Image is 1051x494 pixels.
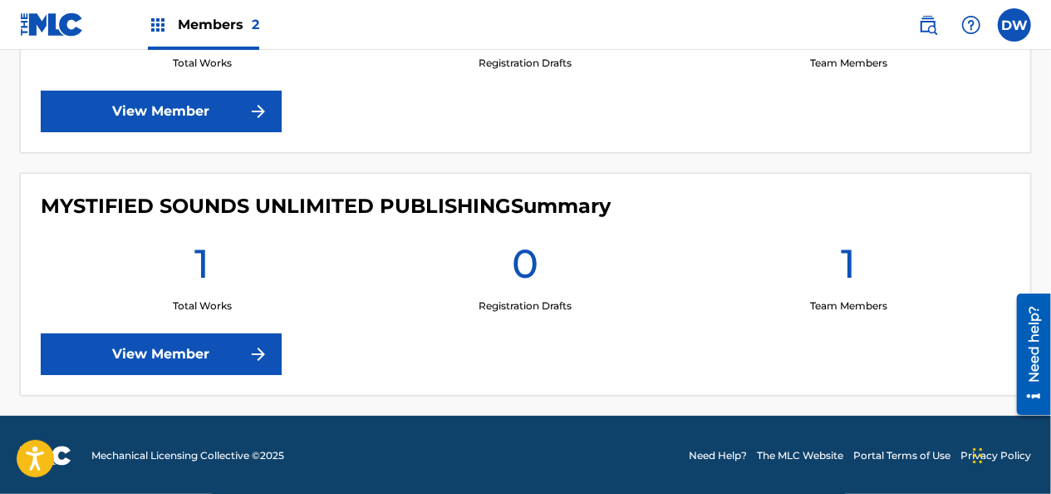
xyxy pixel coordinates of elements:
a: Need Help? [689,448,747,463]
p: Team Members [810,299,887,314]
p: Total Works [173,299,232,314]
iframe: Resource Center [1004,288,1051,422]
h1: 1 [194,239,209,299]
img: f7272a7cc735f4ea7f67.svg [248,344,268,364]
div: Help [955,8,988,42]
p: Team Members [810,56,887,71]
span: Mechanical Licensing Collective © 2025 [91,448,284,463]
a: The MLC Website [757,448,843,463]
a: Privacy Policy [960,448,1031,463]
p: Total Works [173,56,232,71]
iframe: Chat Widget [968,414,1051,494]
img: MLC Logo [20,12,84,37]
img: f7272a7cc735f4ea7f67.svg [248,101,268,121]
a: Portal Terms of Use [853,448,950,463]
p: Registration Drafts [479,56,572,71]
div: Drag [973,431,983,481]
span: Members [178,15,259,34]
h1: 1 [841,239,856,299]
h1: 0 [512,239,538,299]
div: User Menu [998,8,1031,42]
h4: MYSTIFIED SOUNDS UNLIMITED PUBLISHING [41,194,611,219]
img: logo [20,446,71,466]
span: 2 [252,17,259,32]
img: Top Rightsholders [148,15,168,35]
a: Public Search [911,8,945,42]
a: View Member [41,91,282,132]
img: help [961,15,981,35]
a: View Member [41,333,282,375]
img: search [918,15,938,35]
p: Registration Drafts [479,299,572,314]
